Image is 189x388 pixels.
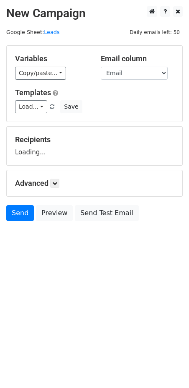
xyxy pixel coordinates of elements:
h2: New Campaign [6,6,183,21]
a: Leads [44,29,59,35]
h5: Variables [15,54,88,63]
a: Templates [15,88,51,97]
a: Preview [36,205,73,221]
span: Daily emails left: 50 [127,28,183,37]
a: Load... [15,100,47,113]
a: Send [6,205,34,221]
h5: Email column [101,54,174,63]
a: Send Test Email [75,205,138,221]
h5: Advanced [15,179,174,188]
a: Daily emails left: 50 [127,29,183,35]
small: Google Sheet: [6,29,59,35]
button: Save [60,100,82,113]
a: Copy/paste... [15,67,66,80]
div: Loading... [15,135,174,157]
h5: Recipients [15,135,174,144]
